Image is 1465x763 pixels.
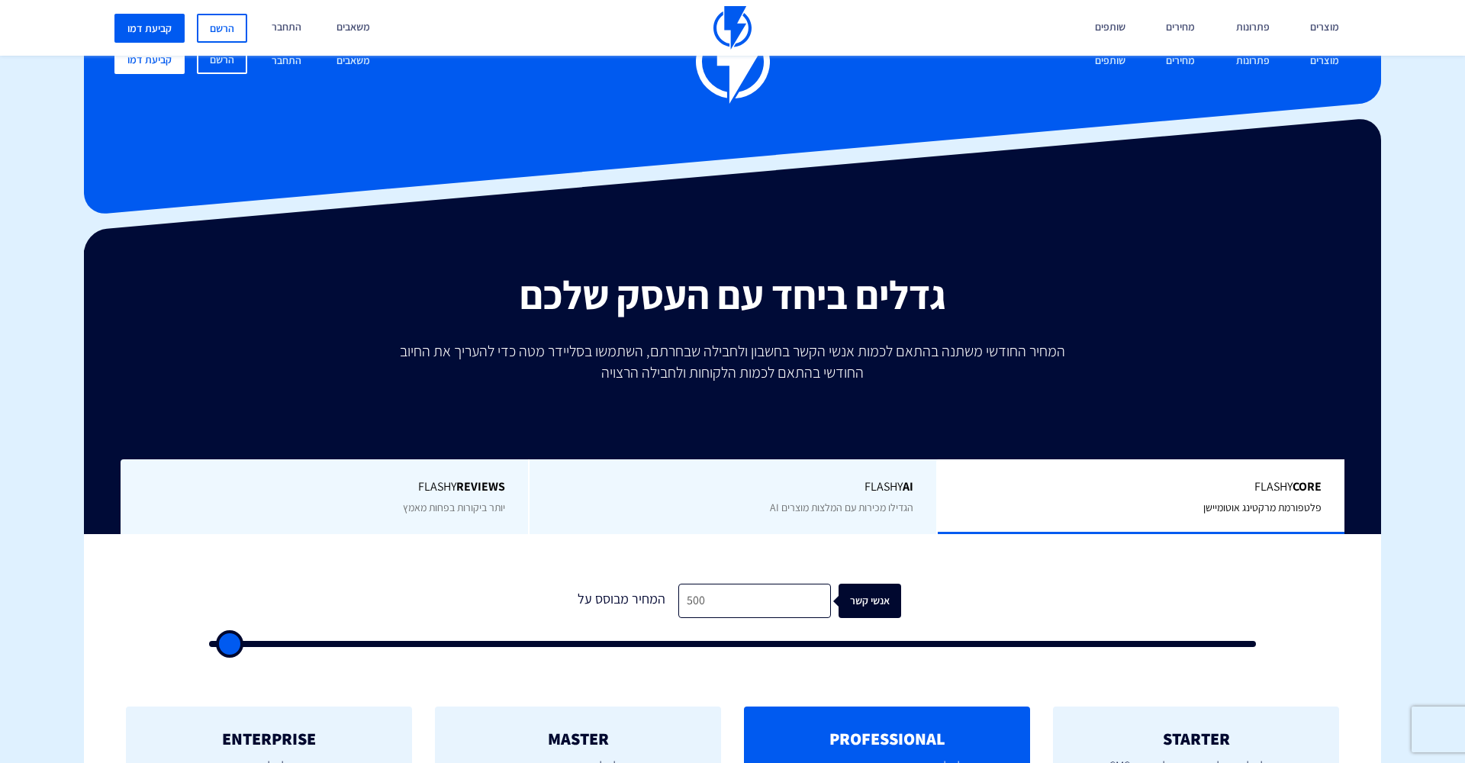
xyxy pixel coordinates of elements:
[767,729,1007,748] h2: PROFESSIONAL
[95,273,1370,317] h2: גדלים ביחד עם העסק שלכם
[403,501,505,514] span: יותר ביקורות בפחות מאמץ
[149,729,389,748] h2: ENTERPRISE
[1299,45,1351,78] a: מוצרים
[1293,478,1322,494] b: Core
[197,45,247,74] a: הרשם
[325,45,382,78] a: משאבים
[458,729,698,748] h2: MASTER
[770,501,913,514] span: הגדילו מכירות עם המלצות מוצרים AI
[389,340,1076,383] p: המחיר החודשי משתנה בהתאם לכמות אנשי הקשר בחשבון ולחבילה שבחרתם, השתמשו בסליידר מטה כדי להעריך את ...
[903,478,913,494] b: AI
[143,478,505,496] span: Flashy
[456,478,505,494] b: REVIEWS
[848,584,910,618] div: אנשי קשר
[1076,729,1316,748] h2: STARTER
[1203,501,1322,514] span: פלטפורמת מרקטינג אוטומיישן
[564,584,678,618] div: המחיר מבוסס על
[197,14,247,43] a: הרשם
[114,14,185,43] a: קביעת דמו
[260,45,313,78] a: התחבר
[114,45,185,74] a: קביעת דמו
[1225,45,1281,78] a: פתרונות
[1083,45,1137,78] a: שותפים
[961,478,1322,496] span: Flashy
[1154,45,1206,78] a: מחירים
[552,478,913,496] span: Flashy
